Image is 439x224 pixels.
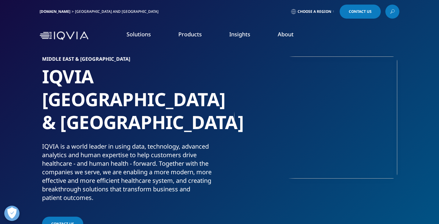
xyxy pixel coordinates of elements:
h6: Middle East & [GEOGRAPHIC_DATA] [42,56,217,65]
a: Insights [229,31,250,38]
img: 6_rbuportraitoption.jpg [234,56,397,179]
span: Choose a Region [298,9,331,14]
img: IQVIA Healthcare Information Technology and Pharma Clinical Research Company [40,31,88,40]
h1: IQVIA [GEOGRAPHIC_DATA] & [GEOGRAPHIC_DATA] [42,65,217,142]
a: About [278,31,294,38]
span: Contact Us [349,10,372,13]
a: Solutions [127,31,151,38]
button: Open Preferences [4,206,20,221]
a: Contact Us [340,5,381,19]
div: [GEOGRAPHIC_DATA] and [GEOGRAPHIC_DATA] [75,9,161,14]
a: [DOMAIN_NAME] [40,9,70,14]
nav: Primary [91,21,399,50]
a: Products [178,31,202,38]
p: IQVIA is a world leader in using data, technology, advanced analytics and human expertise to help... [42,142,217,206]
